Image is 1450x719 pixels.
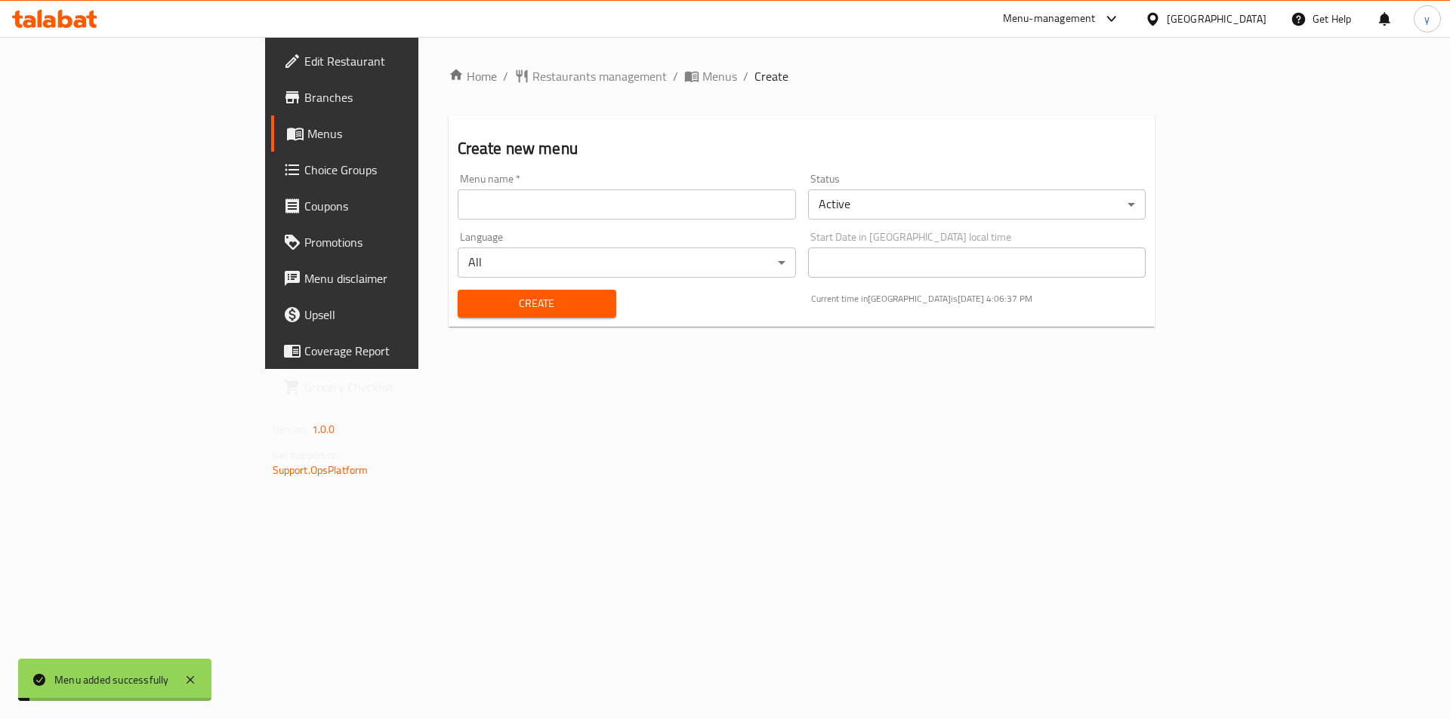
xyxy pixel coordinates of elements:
[271,260,507,297] a: Menu disclaimer
[684,67,737,85] a: Menus
[304,233,495,251] span: Promotions
[273,419,310,439] span: Version:
[458,137,1146,160] h2: Create new menu
[673,67,678,85] li: /
[1003,10,1096,28] div: Menu-management
[273,445,342,465] span: Get support on:
[304,378,495,396] span: Grocery Checklist
[743,67,748,85] li: /
[307,124,495,143] span: Menus
[458,290,616,318] button: Create
[304,88,495,106] span: Branches
[304,306,495,324] span: Upsell
[271,115,507,152] a: Menus
[449,67,1155,85] nav: breadcrumb
[271,79,507,115] a: Branches
[1167,11,1266,27] div: [GEOGRAPHIC_DATA]
[470,294,604,313] span: Create
[532,67,667,85] span: Restaurants management
[271,297,507,333] a: Upsell
[271,188,507,224] a: Coupons
[702,67,737,85] span: Menus
[514,67,667,85] a: Restaurants management
[304,269,495,287] span: Menu disclaimer
[808,189,1146,220] div: Active
[304,197,495,215] span: Coupons
[271,152,507,188] a: Choice Groups
[304,52,495,70] span: Edit Restaurant
[273,460,369,480] a: Support.OpsPlatform
[312,419,335,439] span: 1.0.0
[304,342,495,360] span: Coverage Report
[271,333,507,369] a: Coverage Report
[271,43,507,79] a: Edit Restaurant
[1424,11,1430,27] span: y
[811,292,1146,306] p: Current time in [GEOGRAPHIC_DATA] is [DATE] 4:06:37 PM
[458,189,796,220] input: Please enter Menu name
[304,161,495,179] span: Choice Groups
[754,67,788,85] span: Create
[54,671,169,688] div: Menu added successfully
[271,224,507,260] a: Promotions
[458,247,796,278] div: All
[271,369,507,405] a: Grocery Checklist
